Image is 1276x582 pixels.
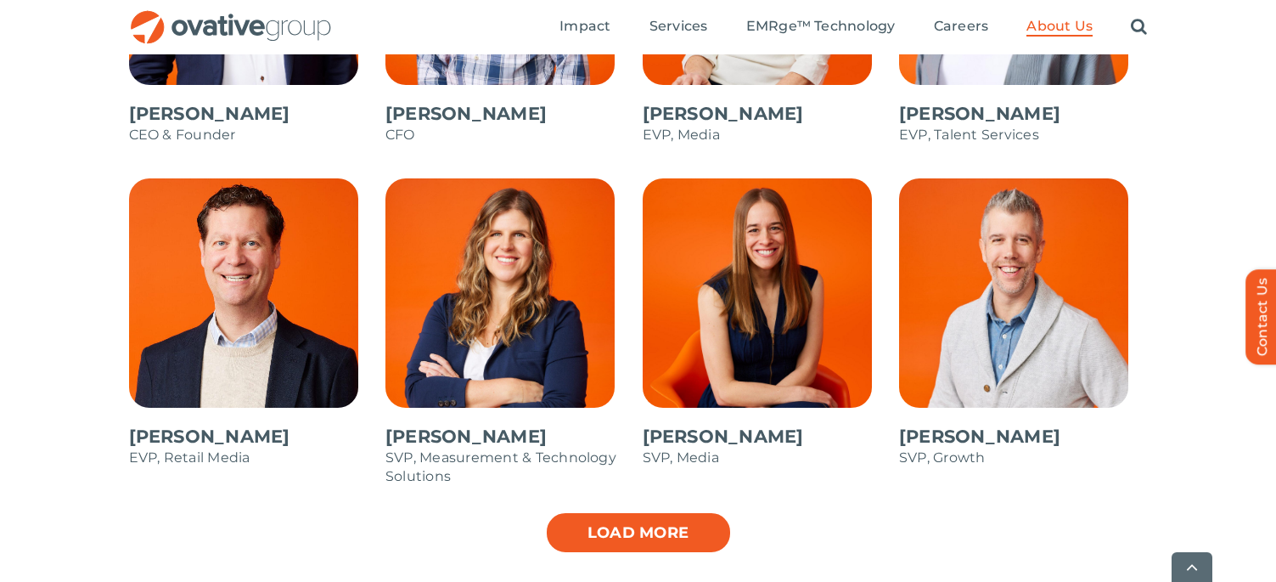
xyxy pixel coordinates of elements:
a: Search [1131,18,1147,37]
a: Services [649,18,708,37]
a: About Us [1026,18,1093,37]
span: Impact [559,18,610,35]
a: Impact [559,18,610,37]
span: Careers [934,18,989,35]
a: OG_Full_horizontal_RGB [129,8,333,25]
a: Careers [934,18,989,37]
a: EMRge™ Technology [746,18,896,37]
a: Load more [545,511,732,554]
span: Services [649,18,708,35]
span: EMRge™ Technology [746,18,896,35]
span: About Us [1026,18,1093,35]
